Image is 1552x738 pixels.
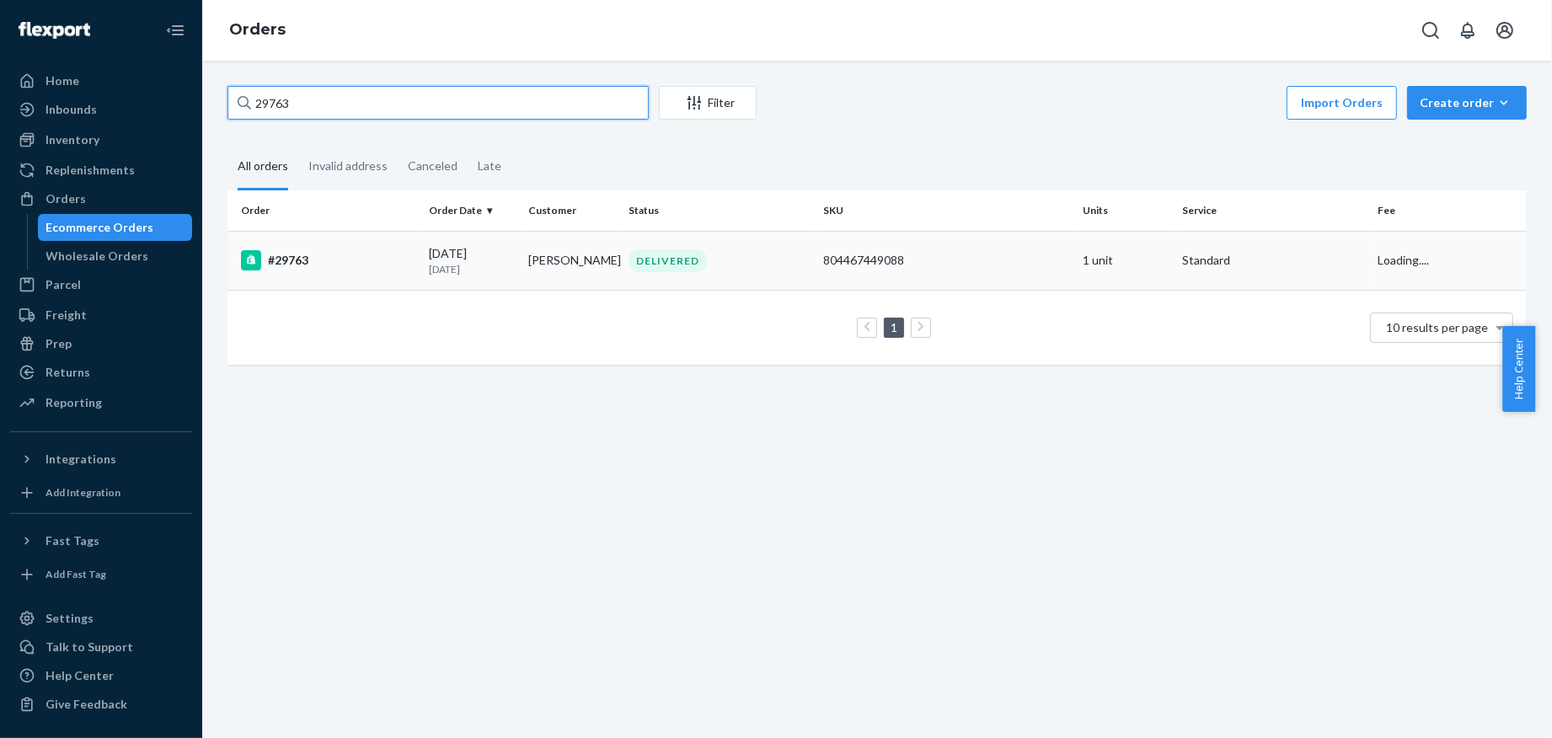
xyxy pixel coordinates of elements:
div: Replenishments [45,162,135,179]
div: Reporting [45,394,102,411]
ol: breadcrumbs [216,6,299,55]
div: Freight [45,307,87,324]
div: Integrations [45,451,116,468]
div: Customer [529,203,615,217]
a: Add Integration [10,479,192,506]
div: Add Integration [45,485,120,500]
p: [DATE] [429,262,515,276]
a: Talk to Support [10,634,192,660]
a: Freight [10,302,192,329]
div: Ecommerce Orders [46,219,154,236]
button: Give Feedback [10,691,192,718]
a: Add Fast Tag [10,561,192,588]
div: Add Fast Tag [45,567,106,581]
th: SKU [816,190,1076,231]
a: Home [10,67,192,94]
img: Flexport logo [19,22,90,39]
a: Wholesale Orders [38,243,193,270]
a: Inbounds [10,96,192,123]
th: Units [1076,190,1175,231]
td: Loading.... [1371,231,1527,290]
div: Prep [45,335,72,352]
div: All orders [238,144,288,190]
div: 804467449088 [823,252,1069,269]
div: #29763 [241,250,415,270]
button: Filter [659,86,757,120]
button: Create order [1407,86,1527,120]
div: Create order [1420,94,1514,111]
a: Settings [10,605,192,632]
div: Parcel [45,276,81,293]
a: Orders [229,20,286,39]
div: Wholesale Orders [46,248,149,265]
a: Reporting [10,389,192,416]
div: Home [45,72,79,89]
div: Inbounds [45,101,97,118]
a: Page 1 is your current page [887,320,901,334]
div: Late [478,144,501,188]
a: Inventory [10,126,192,153]
button: Open account menu [1488,13,1522,47]
div: Orders [45,190,86,207]
button: Open Search Box [1414,13,1448,47]
div: Returns [45,364,90,381]
a: Prep [10,330,192,357]
div: Inventory [45,131,99,148]
a: Help Center [10,662,192,689]
a: Ecommerce Orders [38,214,193,241]
button: Help Center [1502,326,1535,412]
div: Help Center [45,667,114,684]
div: DELIVERED [629,249,707,272]
a: Replenishments [10,157,192,184]
div: Canceled [408,144,458,188]
th: Order Date [422,190,522,231]
button: Open notifications [1451,13,1485,47]
div: Give Feedback [45,696,127,713]
div: [DATE] [429,245,515,276]
a: Returns [10,359,192,386]
button: Close Navigation [158,13,192,47]
div: Filter [660,94,756,111]
button: Integrations [10,446,192,473]
div: Talk to Support [45,639,133,655]
input: Search orders [227,86,649,120]
td: 1 unit [1076,231,1175,290]
p: Standard [1183,252,1364,269]
a: Parcel [10,271,192,298]
span: 10 results per page [1387,320,1489,334]
th: Status [622,190,816,231]
div: Invalid address [308,144,388,188]
div: Settings [45,610,94,627]
div: Fast Tags [45,532,99,549]
button: Fast Tags [10,527,192,554]
td: [PERSON_NAME] [522,231,622,290]
th: Order [227,190,422,231]
th: Fee [1371,190,1527,231]
a: Orders [10,185,192,212]
button: Import Orders [1287,86,1397,120]
th: Service [1176,190,1371,231]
